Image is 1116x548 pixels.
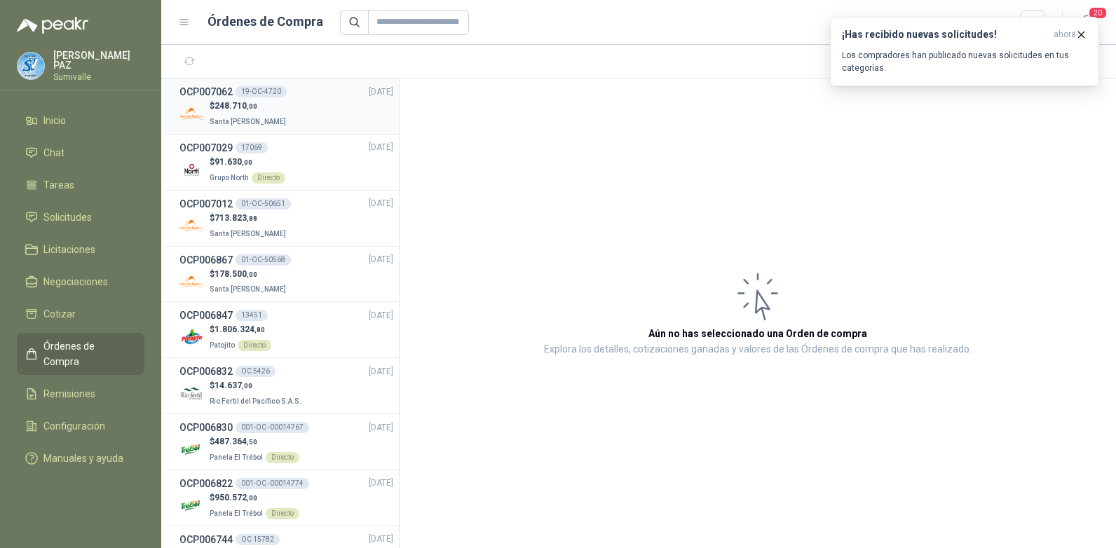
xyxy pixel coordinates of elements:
span: [DATE] [369,421,393,434]
h3: OCP006830 [179,420,233,435]
span: 487.364 [215,437,257,446]
img: Company Logo [179,325,204,350]
a: OCP00701201-OC-50651[DATE] Company Logo$713.823,88Santa [PERSON_NAME] [179,196,393,240]
a: OCP006822001-OC -00014774[DATE] Company Logo$950.572,00Panela El TrébolDirecto [179,476,393,520]
img: Company Logo [179,214,204,238]
span: ,00 [247,494,257,502]
a: Remisiones [17,381,144,407]
span: [DATE] [369,477,393,490]
span: Licitaciones [43,242,95,257]
span: Solicitudes [43,210,92,225]
span: 91.630 [215,157,252,167]
span: ,50 [247,438,257,446]
a: Manuales y ayuda [17,445,144,472]
p: Sumivalle [53,73,144,81]
span: Santa [PERSON_NAME] [210,230,286,238]
span: Rio Fertil del Pacífico S.A.S. [210,397,301,405]
a: OCP006830001-OC -00014767[DATE] Company Logo$487.364,50Panela El TrébolDirecto [179,420,393,464]
p: [PERSON_NAME] PAZ [53,50,144,70]
div: 01-OC-50568 [236,254,291,266]
h3: ¡Has recibido nuevas solicitudes! [842,29,1048,41]
a: Inicio [17,107,144,134]
p: $ [210,491,299,505]
span: ,00 [242,158,252,166]
img: Company Logo [179,102,204,126]
img: Company Logo [179,269,204,294]
button: ¡Has recibido nuevas solicitudes!ahora Los compradores han publicado nuevas solicitudes en tus ca... [830,17,1099,86]
p: $ [210,156,285,169]
div: 17069 [236,142,268,153]
span: 14.637 [215,381,252,390]
div: OC 5426 [236,366,275,377]
span: ,00 [242,382,252,390]
span: [DATE] [369,309,393,322]
a: OCP00686701-OC-50568[DATE] Company Logo$178.500,00Santa [PERSON_NAME] [179,252,393,296]
div: Directo [252,172,285,184]
span: Tareas [43,177,74,193]
span: [DATE] [369,533,393,546]
span: Inicio [43,113,66,128]
a: Chat [17,139,144,166]
div: 01-OC-50651 [236,198,291,210]
span: Cotizar [43,306,76,322]
span: 248.710 [215,101,257,111]
div: Directo [266,508,299,519]
div: 13451 [236,310,268,321]
a: Cotizar [17,301,144,327]
img: Company Logo [179,381,204,406]
h1: Órdenes de Compra [207,12,323,32]
a: Órdenes de Compra [17,333,144,375]
span: 713.823 [215,213,257,223]
h3: OCP006832 [179,364,233,379]
a: OCP00702917069[DATE] Company Logo$91.630,00Grupo NorthDirecto [179,140,393,184]
h3: OCP006822 [179,476,233,491]
div: OC 15782 [236,534,280,545]
span: Negociaciones [43,274,108,289]
h3: OCP006867 [179,252,233,268]
p: $ [210,379,304,392]
span: Santa [PERSON_NAME] [210,285,286,293]
span: Remisiones [43,386,95,402]
img: Company Logo [179,493,204,518]
span: [DATE] [369,85,393,99]
img: Company Logo [179,158,204,182]
span: Santa [PERSON_NAME] [210,118,286,125]
span: ,00 [247,270,257,278]
span: Panela El Trébol [210,509,263,517]
span: ,80 [254,326,265,334]
div: 001-OC -00014774 [236,478,309,489]
a: OCP006832OC 5426[DATE] Company Logo$14.637,00Rio Fertil del Pacífico S.A.S. [179,364,393,408]
h3: OCP007012 [179,196,233,212]
a: Tareas [17,172,144,198]
p: $ [210,100,289,113]
h3: OCP007062 [179,84,233,100]
a: OCP00706219-OC-4720[DATE] Company Logo$248.710,00Santa [PERSON_NAME] [179,84,393,128]
p: $ [210,268,289,281]
span: 20 [1088,6,1108,20]
p: $ [210,212,289,225]
span: [DATE] [369,253,393,266]
a: Licitaciones [17,236,144,263]
span: 1.806.324 [215,324,265,334]
a: Solicitudes [17,204,144,231]
a: OCP00684713451[DATE] Company Logo$1.806.324,80PatojitoDirecto [179,308,393,352]
p: $ [210,435,299,448]
span: [DATE] [369,197,393,210]
span: Panela El Trébol [210,453,263,461]
span: [DATE] [369,365,393,378]
h3: OCP006847 [179,308,233,323]
div: 001-OC -00014767 [236,422,309,433]
h3: Aún no has seleccionado una Orden de compra [648,326,867,341]
p: Los compradores han publicado nuevas solicitudes en tus categorías. [842,49,1087,74]
span: Grupo North [210,174,249,181]
span: Manuales y ayuda [43,451,123,466]
div: Directo [266,452,299,463]
img: Company Logo [179,437,204,462]
span: 178.500 [215,269,257,279]
span: ahora [1054,29,1076,41]
span: Configuración [43,418,105,434]
span: Chat [43,145,64,160]
img: Company Logo [18,53,44,79]
span: Patojito [210,341,235,349]
img: Logo peakr [17,17,88,34]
